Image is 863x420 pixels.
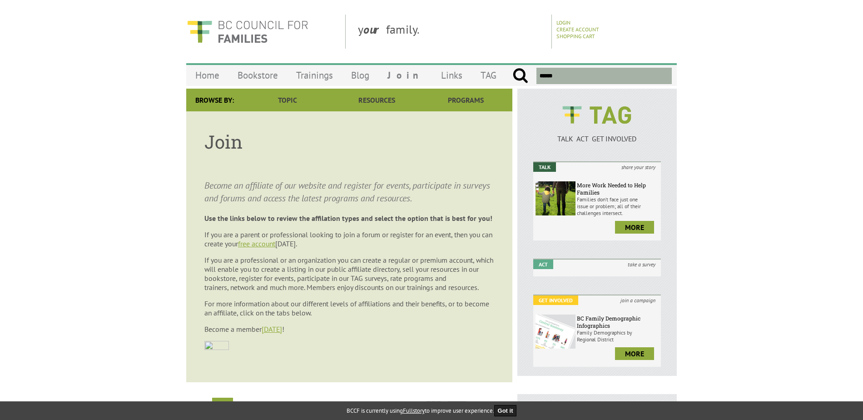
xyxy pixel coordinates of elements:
[448,400,482,415] img: slide-icon.png
[533,295,578,305] em: Get Involved
[204,255,493,292] span: If you are a professional or an organization you can create a regular or premium account, which w...
[422,89,511,111] a: Programs
[471,65,506,86] a: TAG
[427,401,441,415] img: grid-icon.png
[262,325,282,334] a: [DATE]
[556,19,570,26] a: Login
[556,33,595,40] a: Shopping Cart
[533,125,661,143] a: TALK ACT GET INVOLVED
[287,65,342,86] a: Trainings
[577,315,659,329] h6: BC Family Demographic Infographics
[533,162,556,172] em: Talk
[615,295,661,305] i: join a campaign
[556,98,638,132] img: BCCF's TAG Logo
[363,22,386,37] strong: our
[204,230,494,248] p: If you are a parent or professional looking to join a forum or register for an event, then you ca...
[342,65,378,86] a: Blog
[204,299,494,317] p: For more information about our different levels of affiliations and their benefits, or to become ...
[577,329,659,343] p: Family Demographics by Regional District
[204,214,492,223] strong: Use the links below to review the affilation types and select the option that is best for you!
[212,398,233,413] h2: Join
[238,239,275,248] a: free account
[577,196,659,216] p: Families don’t face just one issue or problem; all of their challenges intersect.
[186,89,243,111] div: Browse By:
[615,221,654,234] a: more
[615,347,654,360] a: more
[494,405,517,416] button: Got it
[243,89,332,111] a: Topic
[186,65,228,86] a: Home
[332,89,421,111] a: Resources
[204,130,494,154] h1: Join
[533,260,553,269] em: Act
[432,65,471,86] a: Links
[533,134,661,143] p: TALK ACT GET INVOLVED
[556,26,599,33] a: Create Account
[228,65,287,86] a: Bookstore
[616,162,661,172] i: share your story
[622,260,661,269] i: take a survey
[204,325,494,334] p: Become a member !
[204,179,494,205] p: Become an affiliate of our website and register for events, participate in surveys and forums and...
[577,181,659,196] h6: More Work Needed to Help Families
[403,407,425,415] a: Fullstory
[186,15,309,49] img: BC Council for FAMILIES
[512,68,528,84] input: Submit
[351,15,552,49] div: y family.
[378,65,432,86] a: Join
